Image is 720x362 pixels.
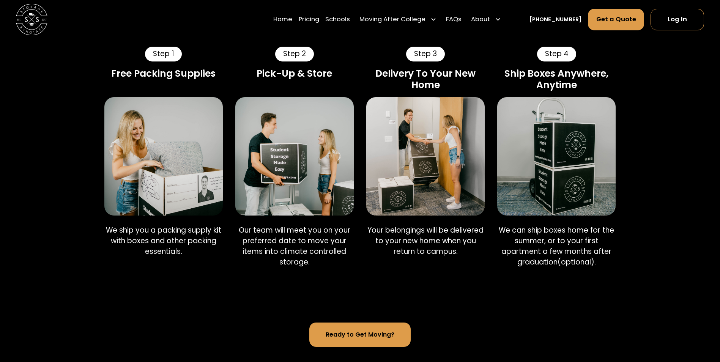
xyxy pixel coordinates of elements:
div: Moving After College [359,15,425,25]
div: Step 1 [145,47,182,61]
a: Home [273,9,292,31]
p: Our team will meet you on your preferred date to move your items into climate controlled storage. [235,225,354,268]
div: Delivery To Your New Home [366,68,485,91]
img: Shipping Storage Scholars boxes. [497,97,616,216]
img: Storage Scholars pick up. [235,97,354,216]
a: Schools [325,9,350,31]
div: About [468,9,504,31]
div: Step 2 [275,47,314,61]
div: About [471,15,490,25]
div: Pick-Up & Store [235,68,354,79]
div: Step 3 [406,47,445,61]
div: Moving After College [356,9,440,31]
a: Pricing [299,9,319,31]
div: Step 4 [537,47,576,61]
p: We can ship boxes home for the summer, or to your first apartment a few months after graduation(o... [497,225,616,268]
img: Storage Scholars main logo [16,4,47,35]
a: Get a Quote [588,9,644,30]
div: Ship Boxes Anywhere, Anytime [497,68,616,91]
p: Your belongings will be delivered to your new home when you return to campus. [366,225,485,257]
a: FAQs [446,9,462,31]
div: Free Packing Supplies [104,68,223,79]
a: Ready to Get Moving? [309,323,410,346]
a: Log In [651,9,704,30]
a: [PHONE_NUMBER] [529,16,581,24]
p: We ship you a packing supply kit with boxes and other packing essentials. [104,225,223,257]
img: Storage Scholars delivery. [366,97,485,216]
img: Packing a Storage Scholars box. [104,97,223,216]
